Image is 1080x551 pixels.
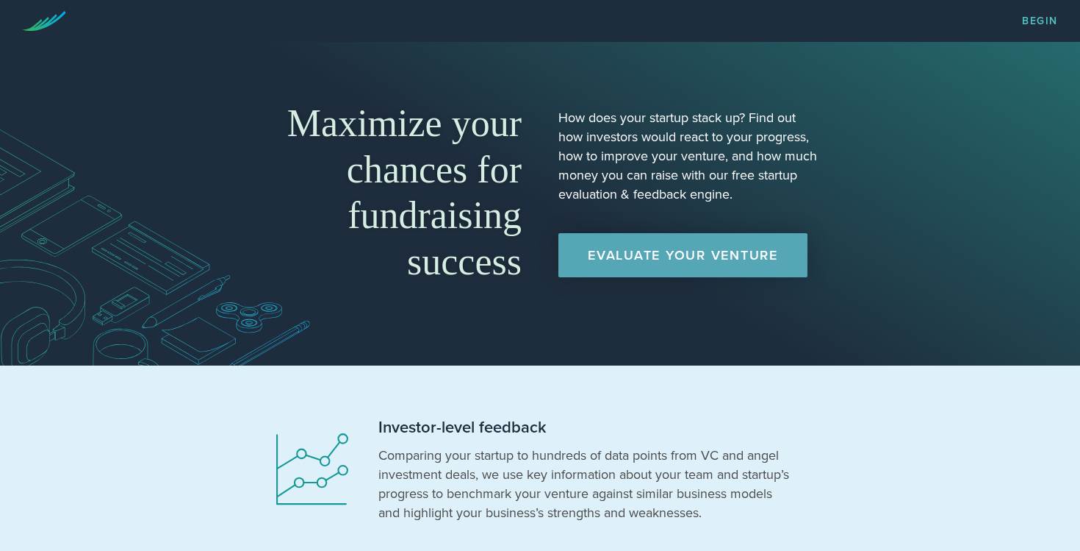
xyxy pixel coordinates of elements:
h1: Maximize your chances for fundraising success [261,101,522,285]
a: Evaluate Your Venture [558,233,807,277]
h2: Investor-level feedback [378,417,790,438]
p: How does your startup stack up? Find out how investors would react to your progress, how to impro... [558,108,819,204]
a: Begin [1022,16,1058,26]
p: Comparing your startup to hundreds of data points from VC and angel investment deals, we use key ... [378,446,790,522]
